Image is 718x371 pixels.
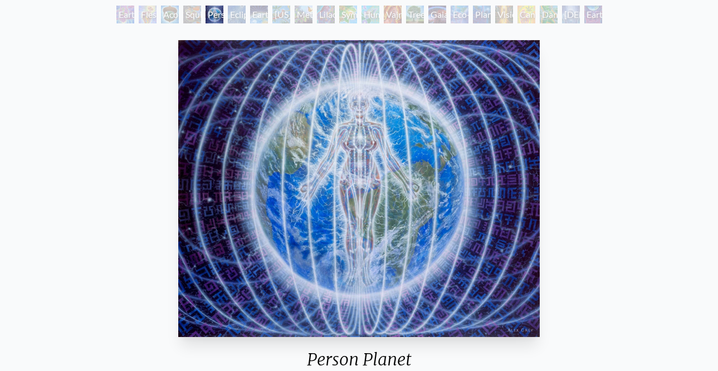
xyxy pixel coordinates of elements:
div: Squirrel [183,6,201,23]
div: Earthmind [584,6,602,23]
div: Flesh of the Gods [139,6,157,23]
div: [US_STATE] Song [272,6,290,23]
div: Eco-Atlas [451,6,468,23]
div: Vajra Horse [384,6,402,23]
div: Acorn Dream [161,6,179,23]
div: Eclipse [228,6,246,23]
div: Earth Witness [116,6,134,23]
div: Gaia [428,6,446,23]
div: Earth Energies [250,6,268,23]
div: Person Planet [206,6,223,23]
div: Dance of Cannabia [540,6,558,23]
img: person-planet-2000-alex-grey-&-allyson-grey-watermarked.jpg [178,40,539,337]
div: Planetary Prayers [473,6,491,23]
div: Metamorphosis [295,6,312,23]
div: Humming Bird [362,6,379,23]
div: Vision Tree [495,6,513,23]
div: Lilacs [317,6,335,23]
div: [DEMOGRAPHIC_DATA] in the Ocean of Awareness [562,6,580,23]
div: Tree & Person [406,6,424,23]
div: Symbiosis: Gall Wasp & Oak Tree [339,6,357,23]
div: Cannabis Mudra [517,6,535,23]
